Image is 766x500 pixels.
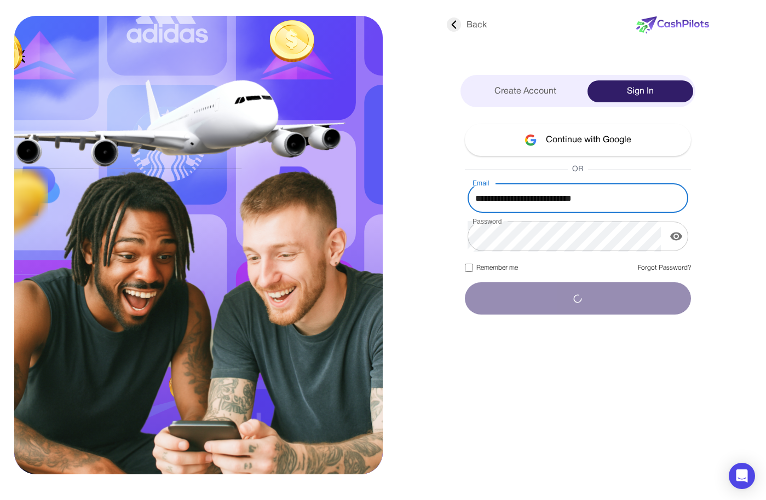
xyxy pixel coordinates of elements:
[636,16,709,34] img: new-logo.svg
[473,217,502,226] label: Password
[729,463,755,489] div: Open Intercom Messenger
[665,225,687,247] button: display the password
[638,263,691,273] a: Forgot Password?
[568,164,588,175] span: OR
[588,80,693,102] div: Sign In
[463,80,588,102] div: Create Account
[447,19,487,32] div: Back
[473,178,489,188] label: Email
[14,16,383,474] img: sing-in.svg
[465,264,473,272] input: Remember me
[525,134,537,146] img: google-logo.svg
[465,263,518,273] label: Remember me
[465,124,691,156] button: Continue with Google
